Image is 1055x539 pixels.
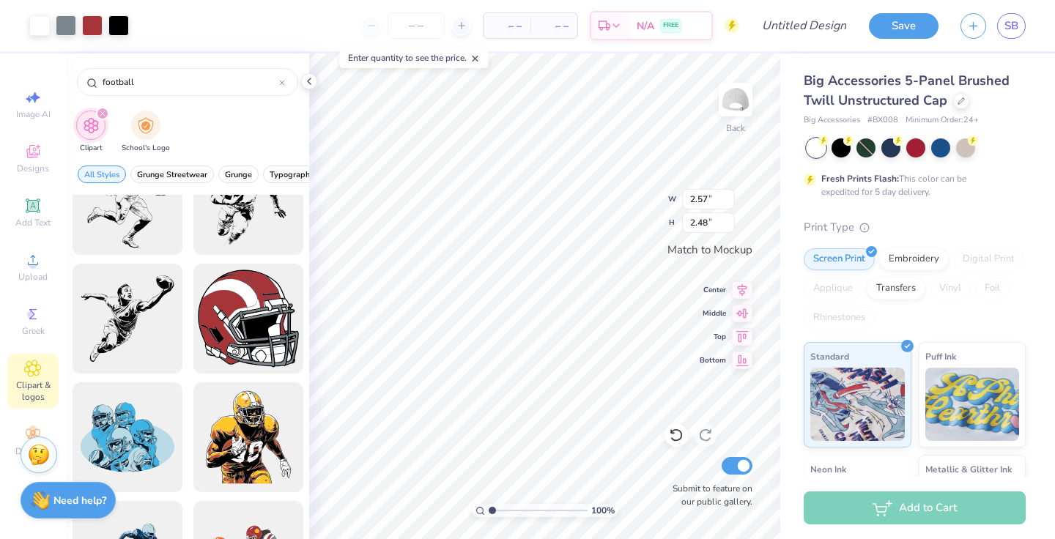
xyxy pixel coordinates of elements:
[137,169,207,180] span: Grunge Streetwear
[700,285,726,295] span: Center
[975,278,1010,300] div: Foil
[16,108,51,120] span: Image AI
[78,166,126,183] button: filter button
[869,13,939,39] button: Save
[122,111,170,154] div: filter for School's Logo
[721,85,750,114] img: Back
[1004,18,1018,34] span: SB
[665,482,752,508] label: Submit to feature on our public gallery.
[925,368,1020,441] img: Puff Ink
[101,75,279,89] input: Try "Stars"
[22,325,45,337] span: Greek
[930,278,971,300] div: Vinyl
[700,308,726,319] span: Middle
[122,111,170,154] button: filter button
[726,122,745,135] div: Back
[953,248,1024,270] div: Digital Print
[810,368,905,441] img: Standard
[867,114,898,127] span: # BX008
[804,114,860,127] span: Big Accessories
[821,173,899,185] strong: Fresh Prints Flash:
[879,248,949,270] div: Embroidery
[17,163,49,174] span: Designs
[637,18,654,34] span: N/A
[122,143,170,154] span: School's Logo
[700,332,726,342] span: Top
[925,349,956,364] span: Puff Ink
[270,169,314,180] span: Typography
[867,278,925,300] div: Transfers
[997,13,1026,39] a: SB
[492,18,522,34] span: – –
[7,379,59,403] span: Clipart & logos
[218,166,259,183] button: filter button
[18,271,48,283] span: Upload
[804,278,862,300] div: Applique
[810,349,849,364] span: Standard
[804,219,1026,236] div: Print Type
[130,166,214,183] button: filter button
[804,72,1010,109] span: Big Accessories 5-Panel Brushed Twill Unstructured Cap
[53,494,106,508] strong: Need help?
[821,172,1002,198] div: This color can be expedited for 5 day delivery.
[15,445,51,457] span: Decorate
[804,307,875,329] div: Rhinestones
[83,117,100,134] img: Clipart Image
[591,504,615,517] span: 100 %
[906,114,979,127] span: Minimum Order: 24 +
[138,117,154,134] img: School's Logo Image
[539,18,569,34] span: – –
[225,169,252,180] span: Grunge
[388,12,445,39] input: – –
[15,217,51,228] span: Add Text
[663,21,678,31] span: FREE
[76,111,105,154] div: filter for Clipart
[84,169,119,180] span: All Styles
[340,48,489,68] div: Enter quantity to see the price.
[700,355,726,365] span: Bottom
[810,461,846,477] span: Neon Ink
[263,166,321,183] button: filter button
[80,143,103,154] span: Clipart
[804,248,875,270] div: Screen Print
[750,11,858,40] input: Untitled Design
[925,461,1012,477] span: Metallic & Glitter Ink
[76,111,105,154] button: filter button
